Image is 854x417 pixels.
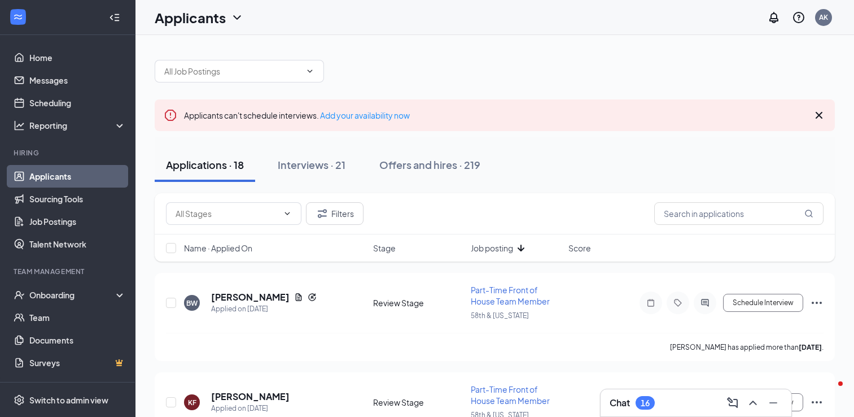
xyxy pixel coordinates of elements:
svg: ActiveChat [698,298,712,307]
span: Score [568,242,591,254]
svg: WorkstreamLogo [12,11,24,23]
a: Job Postings [29,210,126,233]
a: Home [29,46,126,69]
div: Switch to admin view [29,394,108,406]
svg: ComposeMessage [726,396,739,410]
a: Documents [29,329,126,351]
button: Schedule Interview [723,294,803,312]
svg: Notifications [767,11,781,24]
a: Messages [29,69,126,92]
p: [PERSON_NAME] has applied more than . [670,342,824,352]
button: ChevronUp [744,394,762,412]
svg: Collapse [109,12,120,23]
div: BW [186,298,198,308]
a: SurveysCrown [29,351,126,374]
div: Review Stage [373,297,464,309]
span: Job posting [471,242,513,254]
h5: [PERSON_NAME] [211,390,290,403]
div: Review Stage [373,397,464,408]
input: All Stages [176,207,278,220]
a: Applicants [29,165,126,188]
a: Scheduling [29,92,126,114]
svg: Minimize [767,396,780,410]
svg: Error [164,108,177,122]
a: Add your availability now [320,110,410,120]
h3: Chat [610,397,630,409]
div: AK [819,12,828,22]
div: Interviews · 21 [278,158,345,172]
button: Minimize [764,394,782,412]
svg: Settings [14,394,25,406]
h1: Applicants [155,8,226,27]
svg: ArrowDown [514,241,528,255]
div: Applied on [DATE] [211,303,317,315]
svg: Tag [671,298,685,307]
svg: ChevronDown [230,11,244,24]
span: 58th & [US_STATE] [471,311,529,320]
svg: QuestionInfo [792,11,805,24]
div: Reporting [29,120,126,131]
svg: MagnifyingGlass [804,209,813,218]
span: Part-Time Front of House Team Member [471,285,550,306]
svg: Note [644,298,658,307]
svg: Ellipses [810,296,824,310]
iframe: Intercom live chat [816,379,843,406]
svg: Filter [316,207,329,220]
svg: Cross [812,108,826,122]
span: Name · Applied On [184,242,252,254]
svg: UserCheck [14,289,25,301]
div: Hiring [14,148,124,158]
svg: Reapply [308,293,317,302]
a: Team [29,306,126,329]
span: Stage [373,242,396,254]
div: Offers and hires · 219 [379,158,480,172]
div: Team Management [14,267,124,276]
svg: ChevronDown [305,67,314,76]
div: Applied on [DATE] [211,403,290,414]
svg: Analysis [14,120,25,131]
svg: Document [294,293,303,302]
h5: [PERSON_NAME] [211,291,290,303]
div: Applications · 18 [166,158,244,172]
div: Onboarding [29,289,116,301]
svg: ChevronDown [283,209,292,218]
input: Search in applications [654,202,824,225]
button: ComposeMessage [724,394,742,412]
div: KF [188,398,196,407]
button: Filter Filters [306,202,364,225]
a: Talent Network [29,233,126,255]
b: [DATE] [799,343,822,351]
span: Part-Time Front of House Team Member [471,384,550,406]
input: All Job Postings [164,65,301,77]
svg: ChevronUp [746,396,760,410]
svg: Ellipses [810,396,824,409]
span: Applicants can't schedule interviews. [184,110,410,120]
div: 16 [641,398,650,408]
a: Sourcing Tools [29,188,126,210]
